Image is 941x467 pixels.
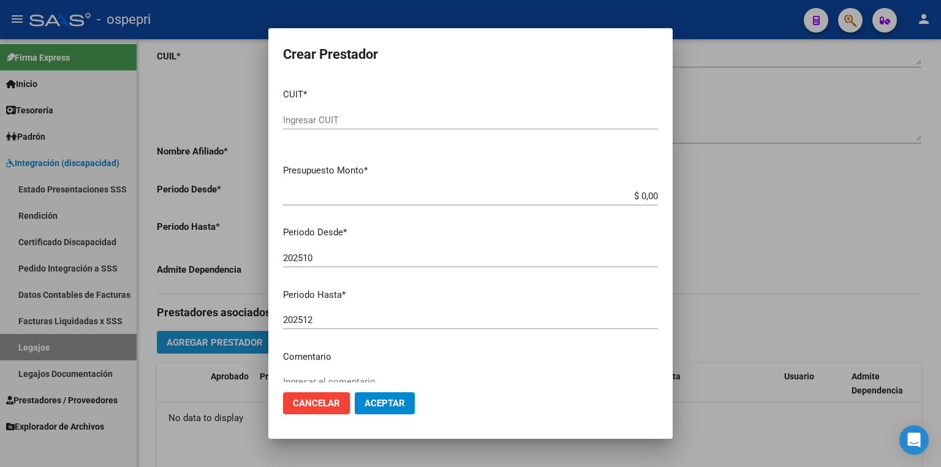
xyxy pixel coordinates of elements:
[355,392,415,414] button: Aceptar
[899,425,929,455] div: Open Intercom Messenger
[283,43,658,66] h2: Crear Prestador
[365,398,405,409] span: Aceptar
[283,288,658,302] p: Periodo Hasta
[283,392,350,414] button: Cancelar
[283,88,658,102] p: CUIT
[283,350,658,364] p: Comentario
[283,226,658,240] p: Periodo Desde
[293,398,340,409] span: Cancelar
[283,164,658,178] p: Presupuesto Monto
